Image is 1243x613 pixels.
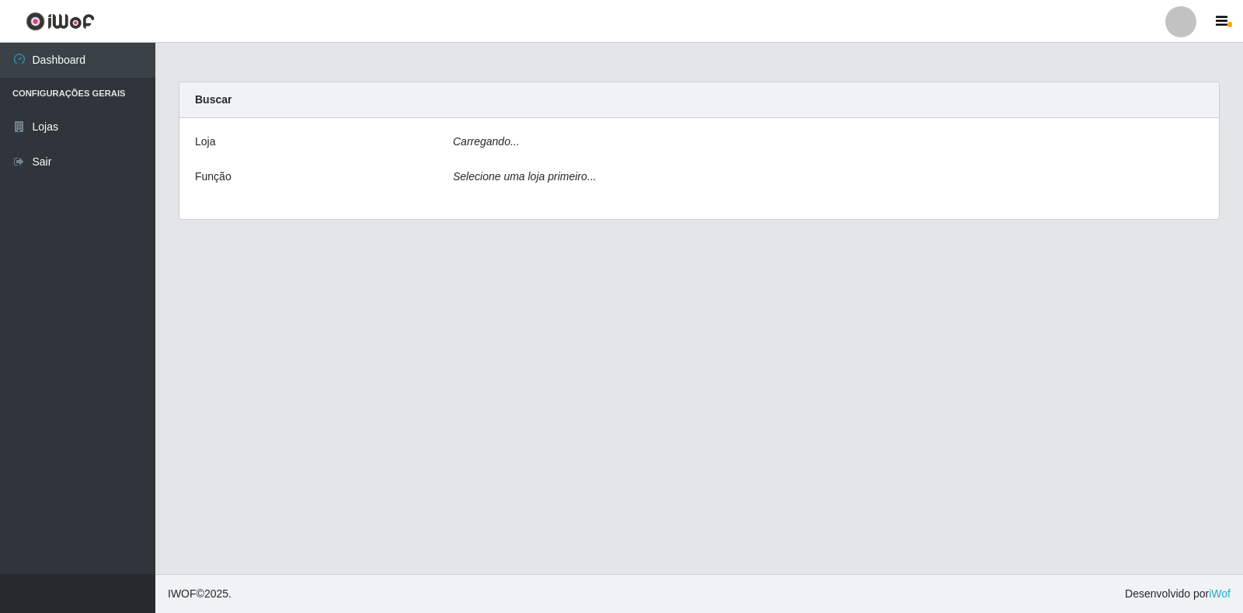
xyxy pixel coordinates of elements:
[195,134,215,150] label: Loja
[26,12,95,31] img: CoreUI Logo
[453,135,520,148] i: Carregando...
[1209,587,1231,600] a: iWof
[453,170,596,183] i: Selecione uma loja primeiro...
[168,587,197,600] span: IWOF
[1125,586,1231,602] span: Desenvolvido por
[168,586,232,602] span: © 2025 .
[195,93,232,106] strong: Buscar
[195,169,232,185] label: Função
